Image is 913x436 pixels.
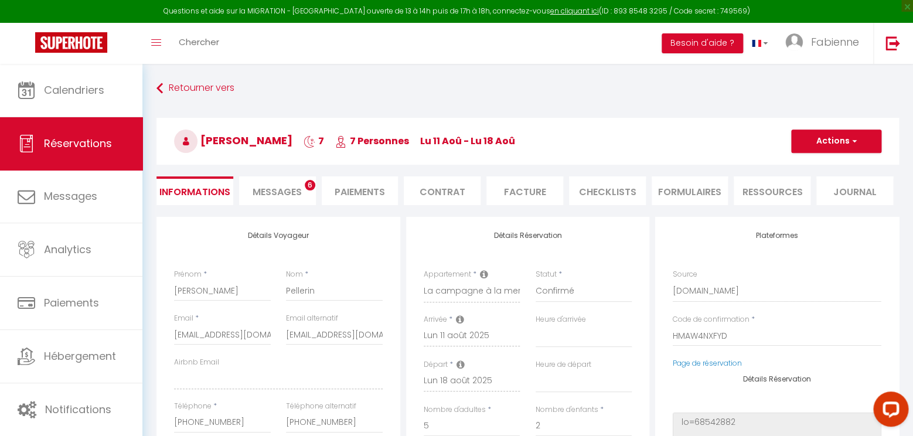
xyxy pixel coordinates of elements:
[536,314,586,325] label: Heure d'arrivée
[44,189,97,203] span: Messages
[536,359,591,370] label: Heure de départ
[816,176,893,205] li: Journal
[179,36,219,48] span: Chercher
[44,349,116,363] span: Hébergement
[885,36,900,50] img: logout
[44,242,91,257] span: Analytics
[734,176,810,205] li: Ressources
[785,33,803,51] img: ...
[44,136,112,151] span: Réservations
[652,176,728,205] li: FORMULAIRES
[335,134,409,148] span: 7 Personnes
[174,401,212,412] label: Téléphone
[286,269,303,280] label: Nom
[424,269,471,280] label: Appartement
[322,176,398,205] li: Paiements
[286,313,338,324] label: Email alternatif
[673,231,881,240] h4: Plateformes
[536,404,598,415] label: Nombre d'enfants
[424,359,448,370] label: Départ
[550,6,599,16] a: en cliquant ici
[156,176,233,205] li: Informations
[673,375,881,383] h4: Détails Réservation
[156,78,899,99] a: Retourner vers
[673,358,742,368] a: Page de réservation
[424,314,447,325] label: Arrivée
[35,32,107,53] img: Super Booking
[864,387,913,436] iframe: LiveChat chat widget
[45,402,111,417] span: Notifications
[170,23,228,64] a: Chercher
[424,231,632,240] h4: Détails Réservation
[404,176,481,205] li: Contrat
[424,404,486,415] label: Nombre d'adultes
[673,269,697,280] label: Source
[174,313,193,324] label: Email
[486,176,563,205] li: Facture
[662,33,743,53] button: Besoin d'aide ?
[791,130,881,153] button: Actions
[44,295,99,310] span: Paiements
[305,180,315,190] span: 6
[536,269,557,280] label: Statut
[420,134,515,148] span: lu 11 Aoû - lu 18 Aoû
[174,269,202,280] label: Prénom
[286,401,356,412] label: Téléphone alternatif
[174,231,383,240] h4: Détails Voyageur
[44,83,104,97] span: Calendriers
[776,23,873,64] a: ... Fabienne
[673,314,750,325] label: Code de confirmation
[253,185,302,199] span: Messages
[569,176,646,205] li: CHECKLISTS
[174,133,292,148] span: [PERSON_NAME]
[304,134,324,148] span: 7
[810,35,859,49] span: Fabienne
[174,357,219,368] label: Airbnb Email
